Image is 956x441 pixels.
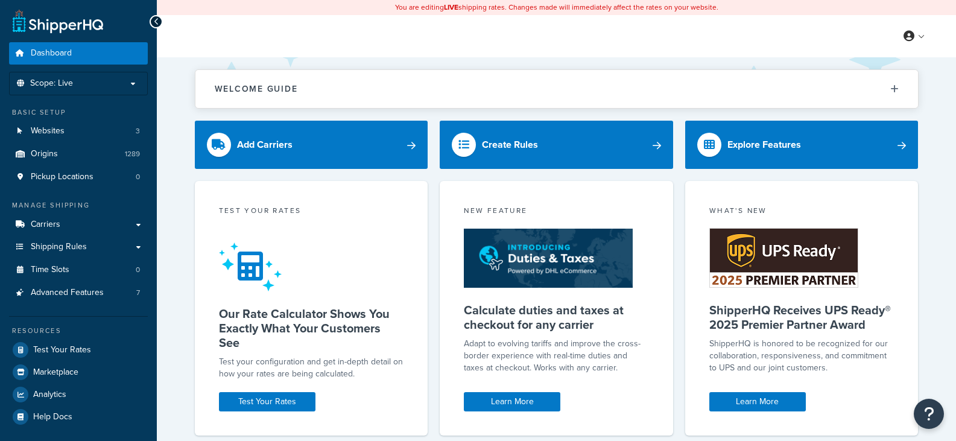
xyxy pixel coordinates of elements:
span: 7 [136,288,140,298]
span: Dashboard [31,48,72,59]
a: Learn More [709,392,806,411]
div: Test your rates [219,205,404,219]
a: Shipping Rules [9,236,148,258]
a: Pickup Locations0 [9,166,148,188]
a: Origins1289 [9,143,148,165]
a: Test Your Rates [9,339,148,361]
a: Dashboard [9,42,148,65]
div: Manage Shipping [9,200,148,211]
p: Adapt to evolving tariffs and improve the cross-border experience with real-time duties and taxes... [464,338,649,374]
div: Create Rules [482,136,538,153]
li: Pickup Locations [9,166,148,188]
a: Analytics [9,384,148,405]
span: 1289 [125,149,140,159]
li: Websites [9,120,148,142]
p: ShipperHQ is honored to be recognized for our collaboration, responsiveness, and commitment to UP... [709,338,894,374]
a: Explore Features [685,121,919,169]
a: Marketplace [9,361,148,383]
a: Create Rules [440,121,673,169]
h5: ShipperHQ Receives UPS Ready® 2025 Premier Partner Award [709,303,894,332]
span: 0 [136,172,140,182]
div: Explore Features [727,136,801,153]
a: Advanced Features7 [9,282,148,304]
b: LIVE [444,2,458,13]
span: Marketplace [33,367,78,378]
span: Shipping Rules [31,242,87,252]
div: Basic Setup [9,107,148,118]
a: Websites3 [9,120,148,142]
a: Test Your Rates [219,392,315,411]
span: Help Docs [33,412,72,422]
a: Time Slots0 [9,259,148,281]
a: Learn More [464,392,560,411]
span: Pickup Locations [31,172,93,182]
a: Help Docs [9,406,148,428]
div: New Feature [464,205,649,219]
button: Open Resource Center [914,399,944,429]
a: Carriers [9,214,148,236]
span: Analytics [33,390,66,400]
div: Resources [9,326,148,336]
span: Websites [31,126,65,136]
button: Welcome Guide [195,70,918,108]
span: Scope: Live [30,78,73,89]
h5: Calculate duties and taxes at checkout for any carrier [464,303,649,332]
span: Time Slots [31,265,69,275]
h5: Our Rate Calculator Shows You Exactly What Your Customers See [219,306,404,350]
a: Add Carriers [195,121,428,169]
h2: Welcome Guide [215,84,298,94]
span: Advanced Features [31,288,104,298]
span: Carriers [31,220,60,230]
span: 0 [136,265,140,275]
span: Test Your Rates [33,345,91,355]
div: Test your configuration and get in-depth detail on how your rates are being calculated. [219,356,404,380]
li: Time Slots [9,259,148,281]
span: Origins [31,149,58,159]
li: Origins [9,143,148,165]
div: What's New [709,205,894,219]
div: Add Carriers [237,136,293,153]
li: Advanced Features [9,282,148,304]
span: 3 [136,126,140,136]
